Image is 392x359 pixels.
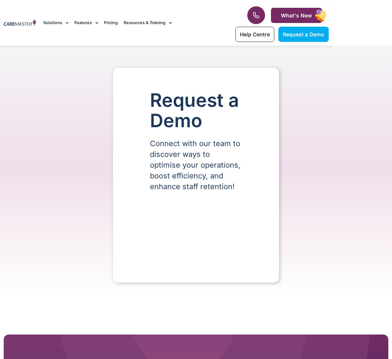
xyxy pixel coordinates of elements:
a: Pricing [104,10,118,35]
a: Resources & Training [124,10,172,35]
nav: Menu [43,10,211,35]
p: Connect with our team to discover ways to optimise your operations, boost efficiency, and enhance... [150,138,242,192]
a: Solutions [43,10,68,35]
a: What's New [271,8,322,23]
a: Features [74,10,98,35]
h1: Request a Demo [150,90,242,131]
span: Request a Demo [283,31,324,37]
a: Request a Demo [278,27,329,42]
iframe: Form 0 [150,205,242,260]
a: Help Centre [235,27,274,42]
span: Help Centre [240,31,270,37]
img: CareMaster Logo [4,20,36,27]
span: What's New [281,12,312,19]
